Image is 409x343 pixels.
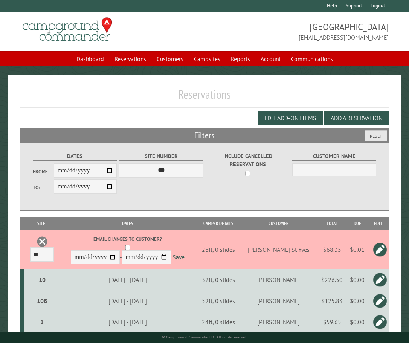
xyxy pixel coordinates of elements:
td: $68.35 [317,230,347,269]
label: Include Cancelled Reservations [206,152,290,168]
span: [GEOGRAPHIC_DATA] [EMAIL_ADDRESS][DOMAIN_NAME] [204,21,389,42]
td: [PERSON_NAME] [240,269,317,290]
a: Account [256,52,285,66]
th: Camper Details [197,217,240,230]
a: Reservations [110,52,151,66]
small: © Campground Commander LLC. All rights reserved. [162,335,247,340]
label: From: [33,168,54,175]
a: Save [172,254,185,261]
th: Total [317,217,347,230]
th: Edit [368,217,389,230]
div: - [59,236,196,266]
label: To: [33,184,54,191]
td: [PERSON_NAME] St Yves [240,230,317,269]
th: Site [24,217,58,230]
div: [DATE] - [DATE] [59,318,196,326]
a: Reports [226,52,255,66]
label: Dates [33,152,117,161]
label: Site Number [119,152,203,161]
a: Communications [287,52,337,66]
div: 10 [27,276,57,283]
button: Edit Add-on Items [258,111,323,125]
a: Campsites [189,52,225,66]
label: Email changes to customer? [59,236,196,243]
th: Due [347,217,368,230]
a: Delete this reservation [37,236,48,247]
td: $59.65 [317,311,347,333]
td: $0.00 [347,311,368,333]
div: [DATE] - [DATE] [59,297,196,305]
h2: Filters [20,128,388,142]
td: 28ft, 0 slides [197,230,240,269]
label: Customer Name [292,152,376,161]
th: Dates [58,217,197,230]
th: Customer [240,217,317,230]
button: Add a Reservation [324,111,389,125]
td: 24ft, 0 slides [197,311,240,333]
td: [PERSON_NAME] [240,311,317,333]
a: Dashboard [72,52,108,66]
td: $125.83 [317,290,347,311]
td: $226.50 [317,269,347,290]
img: Campground Commander [20,15,114,44]
a: Customers [152,52,188,66]
td: $0.01 [347,230,368,269]
td: $0.00 [347,290,368,311]
td: $0.00 [347,269,368,290]
h1: Reservations [20,87,388,108]
td: 32ft, 0 slides [197,269,240,290]
td: [PERSON_NAME] [240,290,317,311]
td: 52ft, 0 slides [197,290,240,311]
div: 10B [27,297,57,305]
button: Reset [365,130,387,141]
div: [DATE] - [DATE] [59,276,196,283]
div: 1 [27,318,57,326]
